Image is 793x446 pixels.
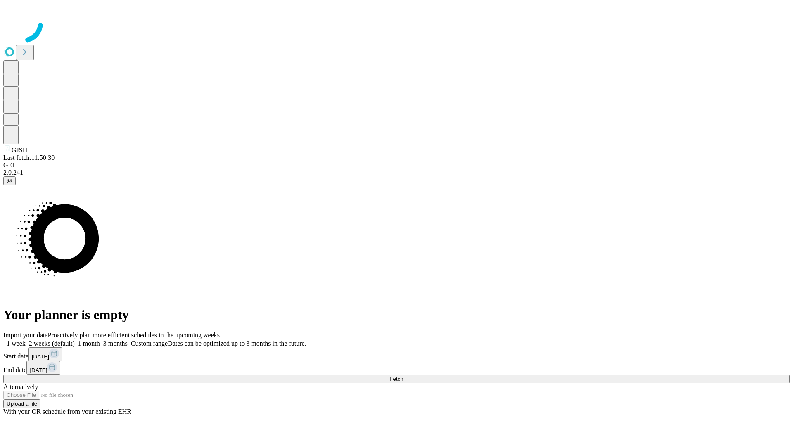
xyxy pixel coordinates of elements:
[3,347,790,361] div: Start date
[78,340,100,347] span: 1 month
[3,375,790,383] button: Fetch
[3,332,48,339] span: Import your data
[28,347,62,361] button: [DATE]
[389,376,403,382] span: Fetch
[168,340,306,347] span: Dates can be optimized up to 3 months in the future.
[48,332,221,339] span: Proactively plan more efficient schedules in the upcoming weeks.
[3,161,790,169] div: GEI
[32,353,49,360] span: [DATE]
[26,361,60,375] button: [DATE]
[3,399,40,408] button: Upload a file
[29,340,75,347] span: 2 weeks (default)
[7,178,12,184] span: @
[103,340,128,347] span: 3 months
[3,176,16,185] button: @
[3,361,790,375] div: End date
[3,169,790,176] div: 2.0.241
[12,147,27,154] span: GJSH
[30,367,47,373] span: [DATE]
[3,154,55,161] span: Last fetch: 11:50:30
[7,340,26,347] span: 1 week
[3,307,790,323] h1: Your planner is empty
[3,408,131,415] span: With your OR schedule from your existing EHR
[131,340,168,347] span: Custom range
[3,383,38,390] span: Alternatively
